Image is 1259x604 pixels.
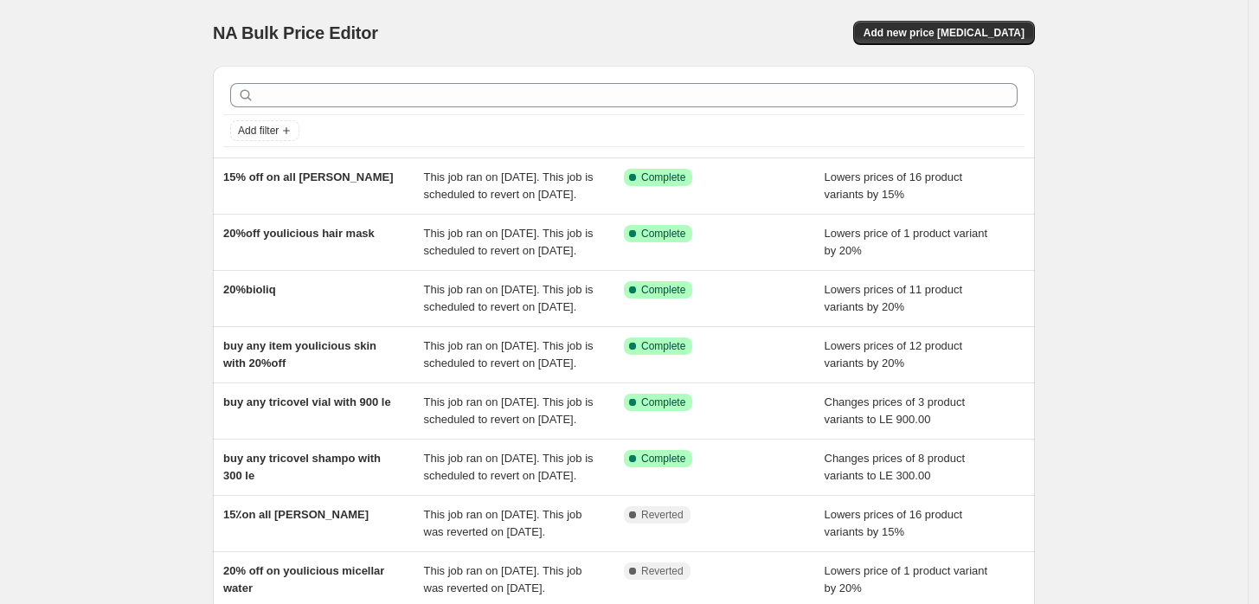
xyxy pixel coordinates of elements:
span: Lowers prices of 11 product variants by 20% [825,283,963,313]
span: Lowers price of 1 product variant by 20% [825,564,988,594]
span: Changes prices of 3 product variants to LE 900.00 [825,395,966,426]
span: Complete [641,395,685,409]
span: NA Bulk Price Editor [213,23,378,42]
span: 15٪؜on all [PERSON_NAME] [223,508,369,521]
span: Complete [641,283,685,297]
span: This job ran on [DATE]. This job is scheduled to revert on [DATE]. [424,452,594,482]
span: 15% off on all [PERSON_NAME] [223,170,393,183]
span: 20%off youlicious hair mask [223,227,375,240]
span: Reverted [641,508,684,522]
span: Add filter [238,124,279,138]
span: 20%bioliq [223,283,276,296]
span: Lowers prices of 12 product variants by 20% [825,339,963,369]
span: Complete [641,170,685,184]
span: buy any tricovel vial with 900 le [223,395,391,408]
span: Lowers prices of 16 product variants by 15% [825,170,963,201]
span: Lowers prices of 16 product variants by 15% [825,508,963,538]
span: This job ran on [DATE]. This job is scheduled to revert on [DATE]. [424,170,594,201]
span: Complete [641,452,685,466]
span: Complete [641,227,685,241]
button: Add new price [MEDICAL_DATA] [853,21,1035,45]
span: buy any tricovel shampo with 300 le [223,452,381,482]
span: 20% off on youlicious micellar water [223,564,384,594]
span: Changes prices of 8 product variants to LE 300.00 [825,452,966,482]
span: Complete [641,339,685,353]
span: This job ran on [DATE]. This job was reverted on [DATE]. [424,564,582,594]
span: This job ran on [DATE]. This job is scheduled to revert on [DATE]. [424,339,594,369]
span: This job ran on [DATE]. This job is scheduled to revert on [DATE]. [424,227,594,257]
span: Add new price [MEDICAL_DATA] [864,26,1025,40]
span: This job ran on [DATE]. This job is scheduled to revert on [DATE]. [424,283,594,313]
span: This job ran on [DATE]. This job is scheduled to revert on [DATE]. [424,395,594,426]
span: Lowers price of 1 product variant by 20% [825,227,988,257]
span: Reverted [641,564,684,578]
span: This job ran on [DATE]. This job was reverted on [DATE]. [424,508,582,538]
button: Add filter [230,120,299,141]
span: buy any item youlicious skin with 20%off [223,339,376,369]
